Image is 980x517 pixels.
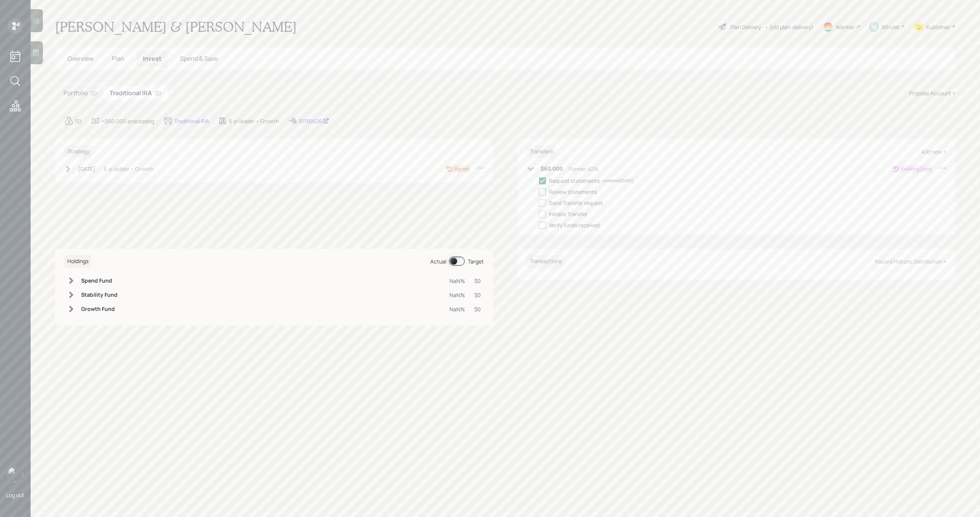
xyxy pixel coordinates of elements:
[836,23,855,31] div: Warmer
[430,257,446,265] div: Actual
[449,291,465,299] div: NaN%
[602,178,634,184] div: completed [DATE]
[569,165,598,173] div: Former 401k
[527,255,565,268] h6: Transactions
[180,54,218,63] span: Spend & Save
[541,166,563,172] h6: $60,000
[909,89,955,97] div: Propose Account +
[81,278,118,284] h6: Spend Fund
[875,258,946,265] div: Record Historic Distribution +
[75,117,82,125] div: $0
[527,145,556,158] h6: Transfers
[730,23,761,31] div: Plan Delivery
[8,467,23,482] img: michael-russo-headshot.png
[449,277,465,285] div: NaN%
[109,89,152,97] h5: Traditional IRA
[81,306,118,312] h6: Growth Fund
[449,305,465,313] div: NaN%
[468,257,484,265] div: Target
[78,165,95,173] div: [DATE]
[229,117,279,125] div: 6 yr ladder • Growth
[55,18,297,35] h1: [PERSON_NAME] & [PERSON_NAME]
[549,188,597,196] div: Review statements
[474,277,481,285] div: $0
[91,89,97,97] div: $0
[549,177,600,185] div: Request statements
[454,166,469,172] div: Signed
[882,23,900,31] div: Altruist
[104,165,154,173] div: 6 yr ladder • Growth
[474,305,481,313] div: $0
[926,23,950,31] div: Kustomer
[101,117,154,125] div: +$60,000 processing
[81,292,118,298] h6: Stability Fund
[549,221,599,229] div: Verify funds received
[143,54,162,63] span: Invest
[64,255,91,268] h6: Holdings
[299,117,329,125] div: 10130626
[549,199,603,207] div: Send Transfer request
[155,89,162,97] div: $0
[474,291,481,299] div: $0
[549,210,588,218] div: Initiate Transfer
[921,148,946,155] div: Add new +
[901,166,931,172] div: Awaiting Docs
[64,89,88,97] h5: Portfolio
[174,117,209,125] div: Traditional IRA
[112,54,124,63] span: Plan
[765,23,813,31] div: • (old plan-delivery)
[64,145,92,158] h6: Strategy
[6,491,24,499] div: Log out
[67,54,93,63] span: Overview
